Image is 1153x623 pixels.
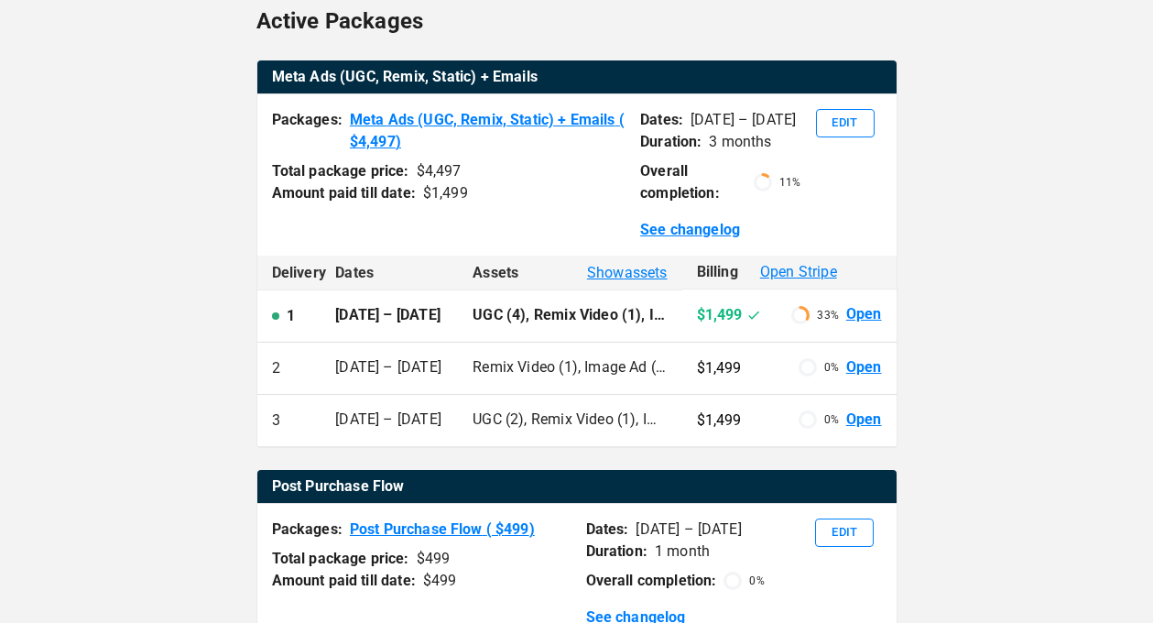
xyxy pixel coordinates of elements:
span: Open Stripe [760,261,837,283]
table: active packages table [257,470,897,504]
div: Assets [473,262,667,284]
p: Duration: [640,131,702,153]
p: 1 [287,305,295,327]
p: 2 [272,357,280,379]
p: Total package price: [272,160,409,182]
th: Post Purchase Flow [257,470,897,504]
a: Open [846,304,882,325]
p: UGC (4), Remix Video (1), Image Ad (2), Email Newsletter (2), Email setup (2), Ad setup (4), Ad c... [473,305,667,326]
th: Meta Ads (UGC, Remix, Static) + Emails [257,60,897,94]
p: [DATE] – [DATE] [691,109,796,131]
table: active packages table [257,60,897,94]
td: [DATE] – [DATE] [321,342,458,394]
a: Open [846,410,882,431]
th: Delivery [257,256,321,290]
p: $1,499 [697,357,742,379]
p: 33 % [817,307,838,323]
p: 3 [272,410,280,432]
p: Packages: [272,109,343,153]
p: 11 % [779,174,800,191]
p: Packages: [272,519,343,541]
div: $ 4,497 [417,160,462,182]
th: Billing [682,256,897,290]
a: Post Purchase Flow ( $499) [350,519,535,541]
p: Total package price: [272,548,409,570]
p: Overall completion: [640,160,746,204]
a: Meta Ads (UGC, Remix, Static) + Emails ( $4,497) [350,109,625,153]
p: 1 month [655,541,710,563]
span: Show assets [587,262,668,284]
div: $ 1,499 [423,182,468,204]
p: [DATE] – [DATE] [636,519,741,541]
button: Edit [815,519,874,547]
th: Dates [321,256,458,290]
p: 0 % [824,359,839,376]
p: Overall completion: [586,570,717,592]
p: $1,499 [697,304,761,326]
div: $ 499 [417,548,451,570]
p: Remix Video (1), Image Ad (2), Email Newsletter (2), Email setup (2), Ad setup (5), Ad campaign o... [473,357,667,378]
a: See changelog [640,219,740,241]
p: Dates: [586,519,629,541]
p: Amount paid till date: [272,570,416,592]
p: Amount paid till date: [272,182,416,204]
p: 3 months [709,131,771,153]
a: Open [846,357,882,378]
td: [DATE] – [DATE] [321,394,458,446]
p: Dates: [640,109,683,131]
p: Duration: [586,541,647,563]
p: UGC (2), Remix Video (1), Image Ad (2), Email Newsletter (2), Email setup (2), Ad setup (6), Ad c... [473,410,667,431]
button: Edit [816,109,875,137]
div: $ 499 [423,570,457,592]
p: $1,499 [697,410,742,432]
td: [DATE] – [DATE] [321,290,458,342]
p: 0 % [824,411,839,428]
p: 0 % [749,573,764,589]
h6: Active Packages [256,4,424,38]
